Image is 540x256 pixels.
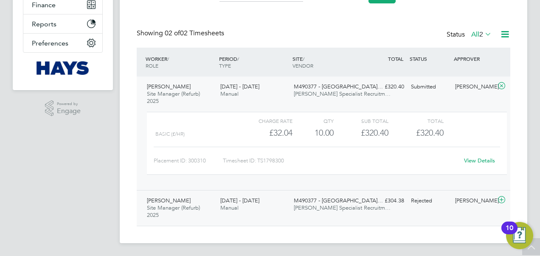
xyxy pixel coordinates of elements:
span: / [167,55,169,62]
div: £304.38 [363,194,408,208]
span: M490377 - [GEOGRAPHIC_DATA]… [294,197,383,204]
div: Rejected [408,194,452,208]
img: hays-logo-retina.png [37,61,90,75]
div: £320.40 [334,126,388,140]
span: Basic (£/HR) [155,131,185,137]
span: / [237,55,239,62]
div: [PERSON_NAME] [452,80,496,94]
span: VENDOR [292,62,313,69]
label: All [471,30,492,39]
div: £320.40 [363,80,408,94]
div: 10.00 [292,126,334,140]
a: View Details [464,157,495,164]
span: ROLE [146,62,158,69]
span: [DATE] - [DATE] [220,197,259,204]
span: Manual [220,204,239,211]
button: Preferences [23,34,102,52]
span: Site Manager (Refurb) 2025 [147,90,200,105]
div: £32.04 [238,126,292,140]
span: 02 of [165,29,180,37]
span: £320.40 [416,128,444,138]
span: 2 [479,30,483,39]
span: TOTAL [388,55,403,62]
div: Submitted [408,80,452,94]
div: Sub Total [334,116,388,126]
span: 02 Timesheets [165,29,224,37]
span: Finance [32,1,56,9]
a: Powered byEngage [45,100,81,117]
span: [DATE] - [DATE] [220,83,259,90]
span: Engage [57,108,81,115]
span: / [303,55,304,62]
div: Placement ID: 300310 [154,154,223,168]
div: Timesheet ID: TS1798300 [223,154,458,168]
div: Total [388,116,443,126]
div: APPROVER [452,51,496,66]
span: Powered by [57,100,81,108]
button: Reports [23,14,102,33]
div: 10 [506,228,513,239]
div: Charge rate [238,116,292,126]
span: [PERSON_NAME] Specialist Recruitm… [294,204,391,211]
span: Preferences [32,39,68,47]
span: [PERSON_NAME] [147,197,191,204]
div: WORKER [143,51,217,73]
div: Status [447,29,493,41]
div: PERIOD [217,51,290,73]
span: Reports [32,20,56,28]
span: Site Manager (Refurb) 2025 [147,204,200,219]
div: Showing [137,29,226,38]
div: STATUS [408,51,452,66]
div: [PERSON_NAME] [452,194,496,208]
div: QTY [292,116,334,126]
a: Go to home page [23,61,103,75]
span: [PERSON_NAME] [147,83,191,90]
span: Manual [220,90,239,97]
span: TYPE [219,62,231,69]
span: M490377 - [GEOGRAPHIC_DATA]… [294,83,383,90]
div: SITE [290,51,364,73]
button: Open Resource Center, 10 new notifications [506,222,533,249]
span: [PERSON_NAME] Specialist Recruitm… [294,90,391,97]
